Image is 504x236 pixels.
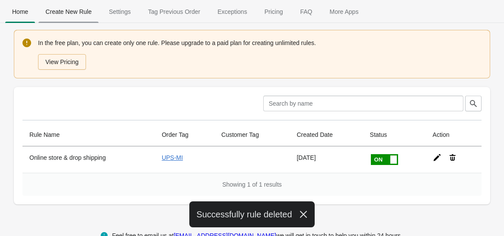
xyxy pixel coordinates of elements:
button: Settings [100,0,140,23]
button: Home [3,0,37,23]
th: Action [426,123,482,146]
button: Create_New_Rule [37,0,100,23]
input: Search by name [263,96,463,111]
span: Home [5,4,35,19]
th: Customer Tag [214,123,290,146]
span: FAQ [293,4,319,19]
span: More Apps [322,4,365,19]
th: Created Date [290,123,363,146]
th: Online store & drop shipping [22,146,155,173]
button: View Pricing [38,54,86,70]
th: Rule Name [22,123,155,146]
div: In the free plan, you can create only one rule. Please upgrade to a paid plan for creating unlimi... [38,38,482,71]
div: Successfully rule deleted [189,201,314,227]
span: Tag Previous Order [141,4,207,19]
td: [DATE] [290,146,363,173]
span: Exceptions [211,4,254,19]
span: Create New Rule [38,4,99,19]
th: Status [363,123,426,146]
div: Showing 1 of 1 results [22,173,482,196]
span: Settings [102,4,138,19]
th: Order Tag [155,123,214,146]
span: Pricing [258,4,290,19]
a: UPS-MI [162,154,183,161]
